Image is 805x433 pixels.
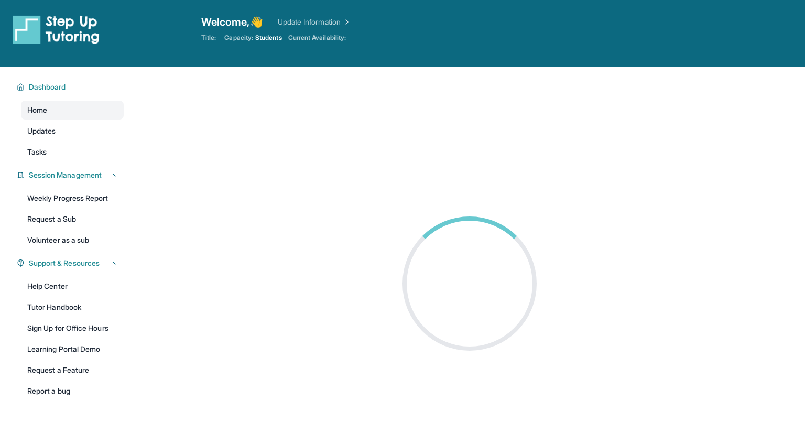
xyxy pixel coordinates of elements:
[13,15,100,44] img: logo
[21,189,124,208] a: Weekly Progress Report
[21,101,124,120] a: Home
[21,382,124,400] a: Report a bug
[21,298,124,317] a: Tutor Handbook
[201,15,263,29] span: Welcome, 👋
[21,210,124,229] a: Request a Sub
[201,34,216,42] span: Title:
[29,82,66,92] span: Dashboard
[27,126,56,136] span: Updates
[27,105,47,115] span: Home
[21,143,124,161] a: Tasks
[21,340,124,359] a: Learning Portal Demo
[278,17,351,27] a: Update Information
[21,319,124,338] a: Sign Up for Office Hours
[27,147,47,157] span: Tasks
[25,170,117,180] button: Session Management
[255,34,282,42] span: Students
[21,231,124,250] a: Volunteer as a sub
[25,82,117,92] button: Dashboard
[288,34,346,42] span: Current Availability:
[21,361,124,380] a: Request a Feature
[29,170,102,180] span: Session Management
[341,17,351,27] img: Chevron Right
[224,34,253,42] span: Capacity:
[25,258,117,268] button: Support & Resources
[21,277,124,296] a: Help Center
[29,258,100,268] span: Support & Resources
[21,122,124,140] a: Updates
